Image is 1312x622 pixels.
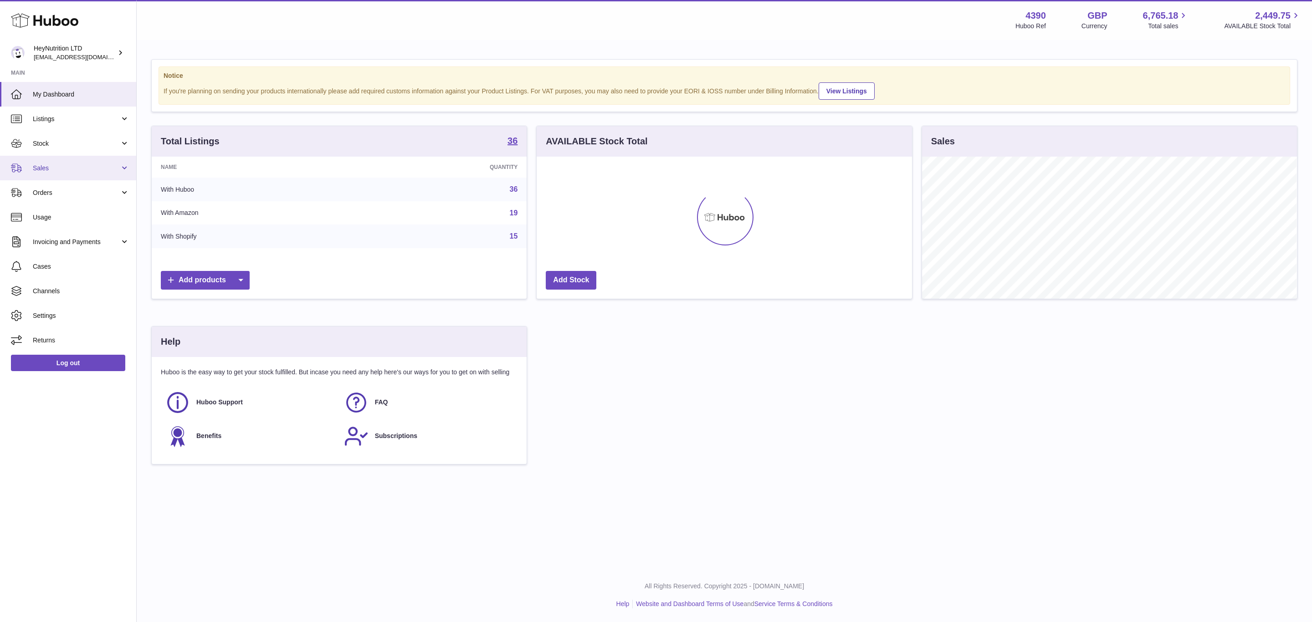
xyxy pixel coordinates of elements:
div: If you're planning on sending your products internationally please add required customs informati... [164,81,1285,100]
a: Subscriptions [344,424,513,449]
a: 19 [510,209,518,217]
p: All Rights Reserved. Copyright 2025 - [DOMAIN_NAME] [144,582,1305,591]
td: With Amazon [152,201,357,225]
a: Add Stock [546,271,596,290]
h3: Help [161,336,180,348]
span: AVAILABLE Stock Total [1224,22,1301,31]
strong: 4390 [1025,10,1046,22]
a: 15 [510,232,518,240]
h3: Sales [931,135,955,148]
td: With Shopify [152,224,357,248]
span: Cases [33,262,129,271]
a: Help [616,600,630,607]
span: Invoicing and Payments [33,238,120,246]
span: Listings [33,115,120,123]
span: Sales [33,164,120,173]
span: Huboo Support [196,398,243,407]
th: Name [152,157,357,178]
span: Returns [33,336,129,345]
img: info@heynutrition.com [11,46,25,60]
strong: GBP [1087,10,1107,22]
span: Settings [33,311,129,320]
a: 6,765.18 Total sales [1143,10,1189,31]
th: Quantity [357,157,527,178]
a: Service Terms & Conditions [754,600,833,607]
a: Benefits [165,424,335,449]
h3: AVAILABLE Stock Total [546,135,647,148]
a: FAQ [344,390,513,415]
span: Orders [33,189,120,197]
span: Usage [33,213,129,222]
a: Log out [11,355,125,371]
span: Benefits [196,432,221,440]
li: and [633,600,832,608]
span: Channels [33,287,129,296]
a: 36 [507,136,518,147]
a: View Listings [819,82,875,100]
h3: Total Listings [161,135,220,148]
div: Currency [1081,22,1107,31]
span: [EMAIL_ADDRESS][DOMAIN_NAME] [34,53,134,61]
p: Huboo is the easy way to get your stock fulfilled. But incase you need any help here's our ways f... [161,368,518,377]
div: HeyNutrition LTD [34,44,116,61]
a: 36 [510,185,518,193]
span: My Dashboard [33,90,129,99]
span: Subscriptions [375,432,417,440]
span: 6,765.18 [1143,10,1179,22]
td: With Huboo [152,178,357,201]
span: Total sales [1148,22,1189,31]
span: FAQ [375,398,388,407]
span: Stock [33,139,120,148]
strong: 36 [507,136,518,145]
a: 2,449.75 AVAILABLE Stock Total [1224,10,1301,31]
a: Add products [161,271,250,290]
span: 2,449.75 [1255,10,1291,22]
strong: Notice [164,71,1285,80]
a: Website and Dashboard Terms of Use [636,600,743,607]
div: Huboo Ref [1015,22,1046,31]
a: Huboo Support [165,390,335,415]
